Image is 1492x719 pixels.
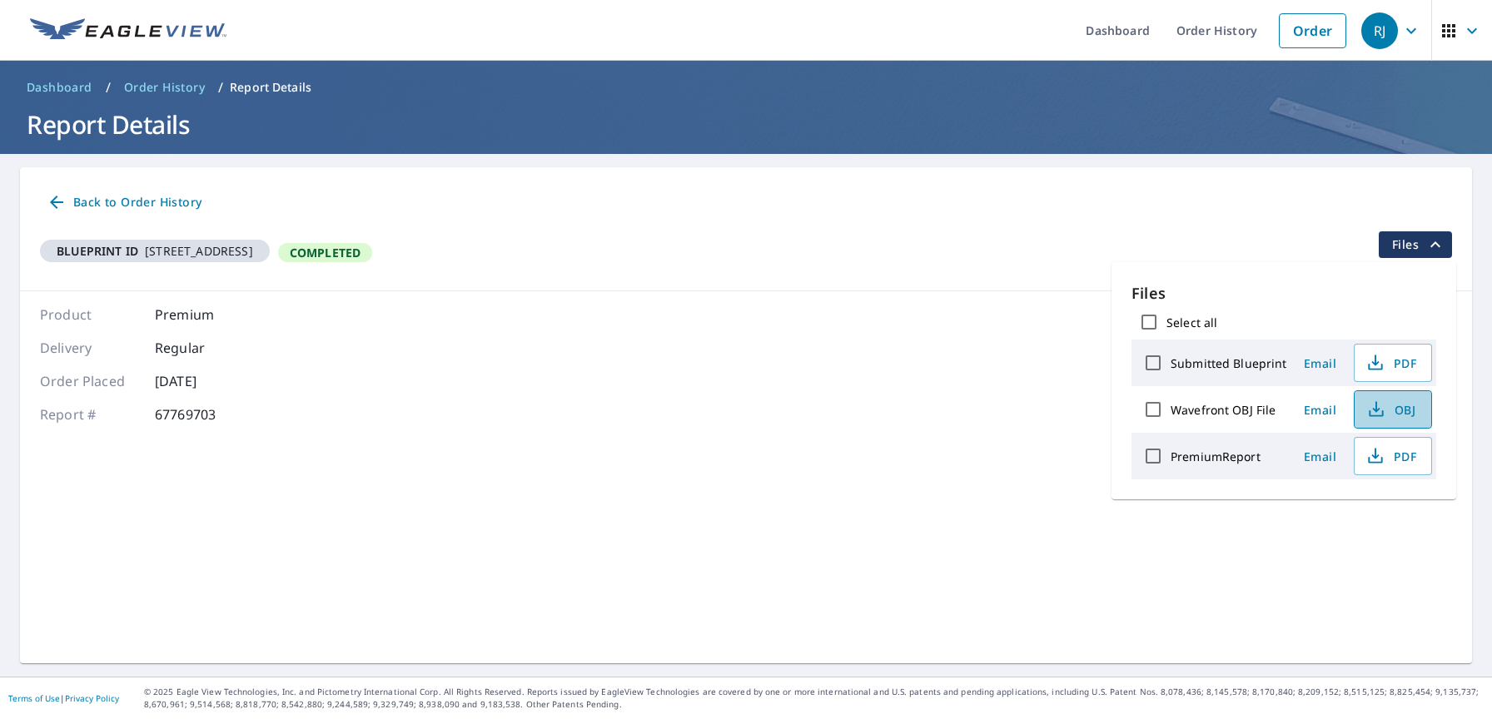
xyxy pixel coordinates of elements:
p: Files [1131,282,1436,305]
span: Order History [124,79,205,96]
label: Wavefront OBJ File [1171,402,1276,418]
button: OBJ [1354,390,1432,429]
button: Email [1294,444,1347,469]
span: Files [1392,235,1445,255]
a: Back to Order History [40,187,208,218]
h1: Report Details [20,107,1472,141]
span: [STREET_ADDRESS] [47,243,263,259]
p: Product [40,305,140,325]
li: / [218,77,223,97]
span: PDF [1365,353,1418,373]
p: [DATE] [155,371,255,391]
button: filesDropdownBtn-67769703 [1378,231,1452,258]
a: Dashboard [20,74,99,101]
p: Premium [155,305,255,325]
span: OBJ [1365,399,1418,419]
span: Email [1301,402,1340,418]
label: Submitted Blueprint [1171,355,1287,371]
span: Email [1301,355,1340,371]
span: Dashboard [27,79,92,96]
span: Completed [280,245,371,260]
nav: breadcrumb [20,74,1472,101]
span: PDF [1365,446,1418,466]
button: PDF [1354,344,1432,382]
p: Delivery [40,338,140,358]
p: 67769703 [155,404,255,424]
div: RJ [1361,12,1398,49]
a: Order [1279,13,1346,48]
label: PremiumReport [1171,449,1261,464]
p: Order Placed [40,371,140,391]
button: Email [1294,397,1347,423]
img: EV Logo [30,18,226,43]
p: Report Details [230,79,311,96]
p: Regular [155,338,255,358]
span: Email [1301,449,1340,464]
label: Select all [1166,315,1217,330]
span: Back to Order History [47,192,201,213]
button: Email [1294,350,1347,376]
a: Terms of Use [8,692,60,704]
button: PDF [1354,437,1432,475]
p: © 2025 Eagle View Technologies, Inc. and Pictometry International Corp. All Rights Reserved. Repo... [144,686,1484,711]
a: Order History [117,74,211,101]
li: / [106,77,111,97]
p: | [8,693,119,703]
a: Privacy Policy [65,692,119,704]
em: Blueprint ID [57,243,138,259]
p: Report # [40,404,140,424]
